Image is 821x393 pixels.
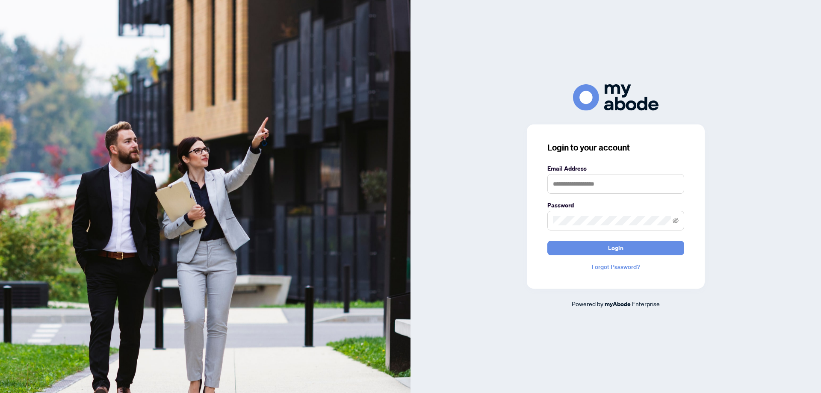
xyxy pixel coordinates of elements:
[547,262,684,272] a: Forgot Password?
[572,300,603,307] span: Powered by
[547,241,684,255] button: Login
[547,142,684,154] h3: Login to your account
[547,164,684,173] label: Email Address
[632,300,660,307] span: Enterprise
[605,299,631,309] a: myAbode
[573,84,659,110] img: ma-logo
[547,201,684,210] label: Password
[608,241,623,255] span: Login
[673,218,679,224] span: eye-invisible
